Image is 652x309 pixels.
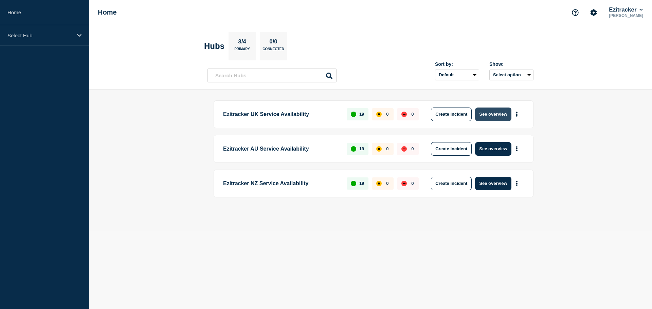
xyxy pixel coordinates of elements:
div: affected [376,146,382,152]
p: 0 [411,181,414,186]
p: 0 [386,181,388,186]
p: [PERSON_NAME] [608,13,645,18]
div: down [401,181,407,186]
p: Ezitracker UK Service Availability [223,108,339,121]
button: More actions [512,142,521,155]
div: Sort by: [435,61,479,67]
button: Create incident [431,177,472,190]
p: 0 [411,112,414,117]
h1: Home [98,8,117,16]
button: See overview [475,177,511,190]
h2: Hubs [204,41,224,51]
p: Ezitracker NZ Service Availability [223,177,339,190]
div: affected [376,112,382,117]
button: Account settings [586,5,601,20]
button: Create incident [431,142,472,156]
select: Sort by [435,70,479,80]
p: Ezitracker AU Service Availability [223,142,339,156]
p: 0 [386,112,388,117]
button: See overview [475,142,511,156]
p: Primary [234,47,250,54]
p: 0/0 [267,38,280,47]
button: Select option [489,70,533,80]
p: 19 [359,112,364,117]
p: Select Hub [7,33,73,38]
button: Support [568,5,582,20]
div: up [351,146,356,152]
button: Ezitracker [608,6,644,13]
div: up [351,112,356,117]
p: Connected [262,47,284,54]
input: Search Hubs [207,69,337,82]
button: More actions [512,177,521,190]
div: affected [376,181,382,186]
div: up [351,181,356,186]
p: 0 [386,146,388,151]
button: More actions [512,108,521,120]
div: down [401,112,407,117]
button: See overview [475,108,511,121]
button: Create incident [431,108,472,121]
p: 19 [359,181,364,186]
p: 19 [359,146,364,151]
div: Show: [489,61,533,67]
p: 0 [411,146,414,151]
div: down [401,146,407,152]
p: 3/4 [236,38,249,47]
